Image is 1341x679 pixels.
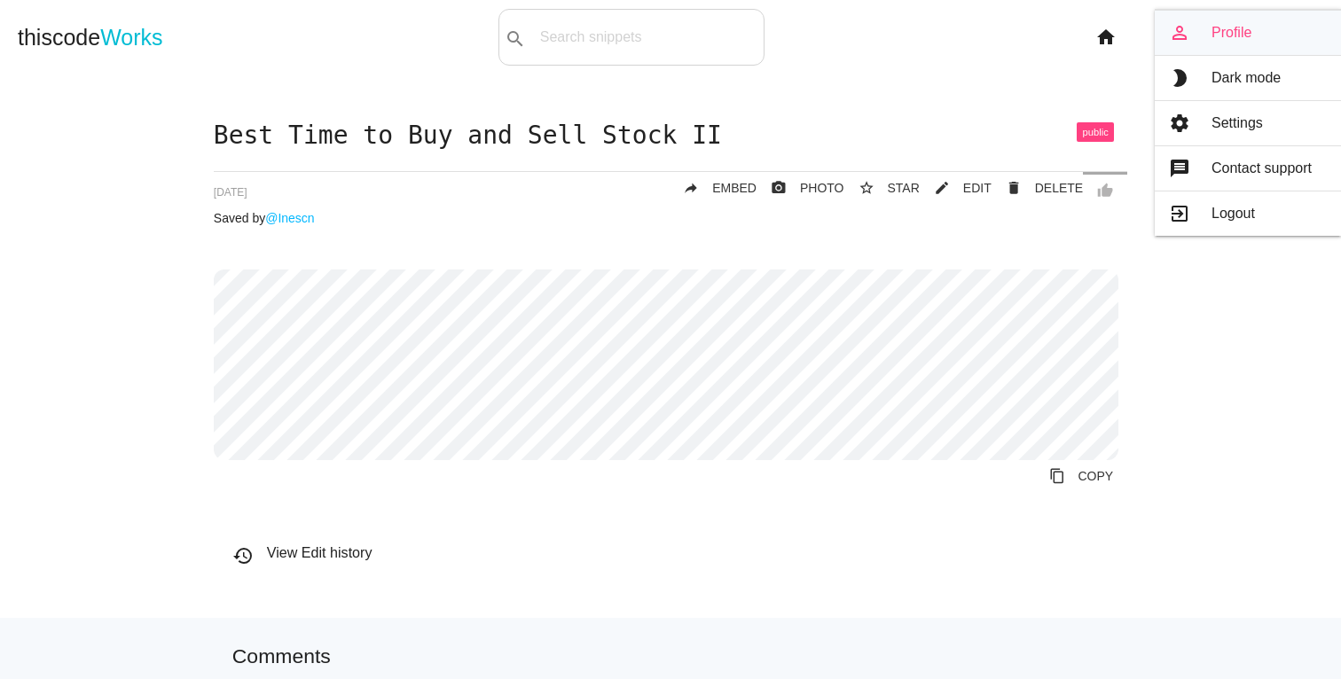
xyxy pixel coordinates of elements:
i: reply [683,172,699,204]
a: messageContact support [1155,146,1341,191]
button: search [499,10,531,65]
span: DELETE [1035,181,1083,195]
h5: Comments [232,645,1109,667]
span: EMBED [712,181,757,195]
a: mode_editEDIT [920,172,992,204]
span: EDIT [963,181,992,195]
i: content_copy [1049,460,1065,492]
input: Search snippets [531,19,764,56]
a: Delete Post [992,172,1083,204]
i: brightness_2 [1169,68,1190,88]
h1: Best Time to Buy and Sell Stock II [214,122,1127,150]
i: settings [1169,113,1190,133]
a: settingsSettings [1155,101,1341,145]
i: photo_camera [771,172,787,204]
a: Copy to Clipboard [1035,460,1128,492]
i: delete [1006,172,1022,204]
span: PHOTO [800,181,844,195]
i: home [1095,9,1117,66]
a: replyEMBED [669,172,757,204]
a: brightness_2Dark mode [1155,56,1341,100]
a: @Inescn [265,211,314,225]
i: message [1169,159,1190,178]
span: [DATE] [214,186,247,199]
span: STAR [888,181,920,195]
a: photo_cameraPHOTO [757,172,844,204]
p: Saved by [214,211,1127,225]
i: mode_edit [934,172,950,204]
i: search [505,11,526,67]
i: history [232,545,254,566]
button: star_borderSTAR [844,172,920,204]
a: exit_to_appLogout [1155,191,1341,236]
i: person_outline [1169,23,1190,43]
span: Works [100,25,162,50]
i: star_border [859,172,874,204]
a: thiscodeWorks [18,9,163,66]
i: exit_to_app [1169,204,1190,223]
h6: View Edit history [232,545,1127,561]
a: person_outlineProfile [1155,11,1341,55]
